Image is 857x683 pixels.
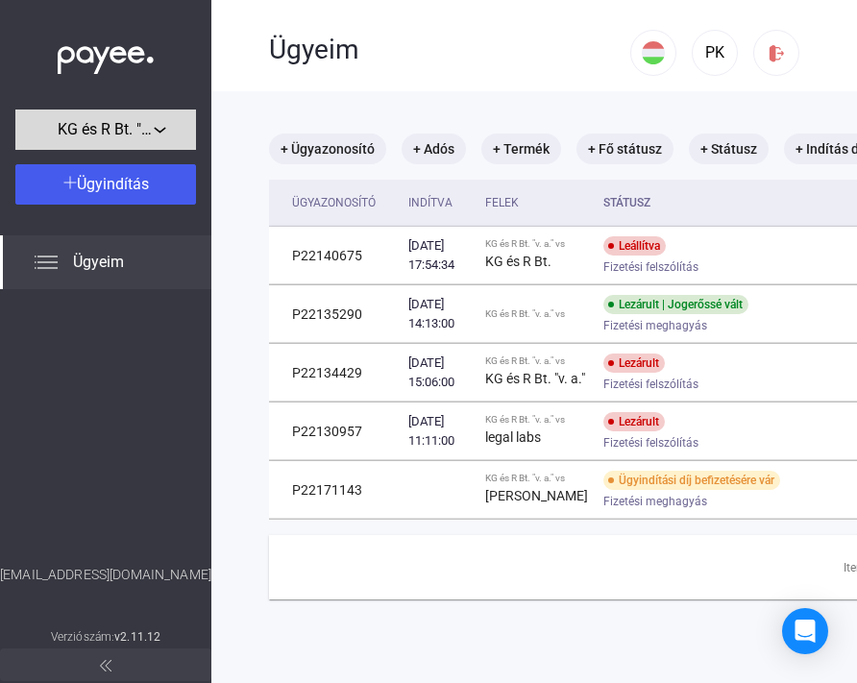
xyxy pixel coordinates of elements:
div: Felek [485,191,519,214]
strong: v2.11.12 [114,630,160,644]
img: logout-red [767,43,787,63]
div: [DATE] 14:13:00 [408,295,470,333]
strong: [PERSON_NAME] [485,488,588,503]
div: Lezárult [603,412,665,431]
button: KG és R Bt. "v. a." [15,110,196,150]
td: P22135290 [269,285,401,343]
img: list.svg [35,251,58,274]
div: PK [698,41,731,64]
div: Indítva [408,191,470,214]
td: P22171143 [269,461,401,519]
div: [DATE] 17:54:34 [408,236,470,275]
div: Ügyindítási díj befizetésére vár [603,471,780,490]
div: KG és R Bt. "v. a." vs [485,414,588,426]
div: Indítva [408,191,453,214]
img: HU [642,41,665,64]
div: KG és R Bt. "v. a." vs [485,308,588,320]
button: logout-red [753,30,799,76]
div: Leállítva [603,236,666,256]
span: Fizetési felszólítás [603,431,698,454]
span: KG és R Bt. "v. a." [58,118,154,141]
td: P22140675 [269,227,401,284]
div: Lezárult | Jogerőssé vált [603,295,748,314]
button: Ügyindítás [15,164,196,205]
td: P22130957 [269,402,401,460]
span: Fizetési felszólítás [603,256,698,279]
strong: KG és R Bt. "v. a." [485,371,585,386]
mat-chip: + Ügyazonosító [269,134,386,164]
mat-chip: + Státusz [689,134,769,164]
button: PK [692,30,738,76]
span: Fizetési meghagyás [603,490,707,513]
div: Ügyazonosító [292,191,393,214]
img: white-payee-white-dot.svg [58,36,154,75]
mat-chip: + Fő státusz [576,134,673,164]
strong: legal labs [485,429,541,445]
span: Fizetési felszólítás [603,373,698,396]
div: Ügyazonosító [292,191,376,214]
div: Open Intercom Messenger [782,608,828,654]
div: KG és R Bt. "v. a." vs [485,473,588,484]
div: KG és R Bt. "v. a." vs [485,355,588,367]
div: [DATE] 15:06:00 [408,354,470,392]
button: HU [630,30,676,76]
img: plus-white.svg [63,176,77,189]
div: [DATE] 11:11:00 [408,412,470,451]
span: Ügyeim [73,251,124,274]
div: Ügyeim [269,34,630,66]
div: KG és R Bt. "v. a." vs [485,238,588,250]
span: Ügyindítás [77,175,149,193]
div: Felek [485,191,588,214]
div: Lezárult [603,354,665,373]
mat-chip: + Adós [402,134,466,164]
img: arrow-double-left-grey.svg [100,660,111,671]
td: P22134429 [269,344,401,402]
strong: KG és R Bt. [485,254,551,269]
span: Fizetési meghagyás [603,314,707,337]
mat-chip: + Termék [481,134,561,164]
